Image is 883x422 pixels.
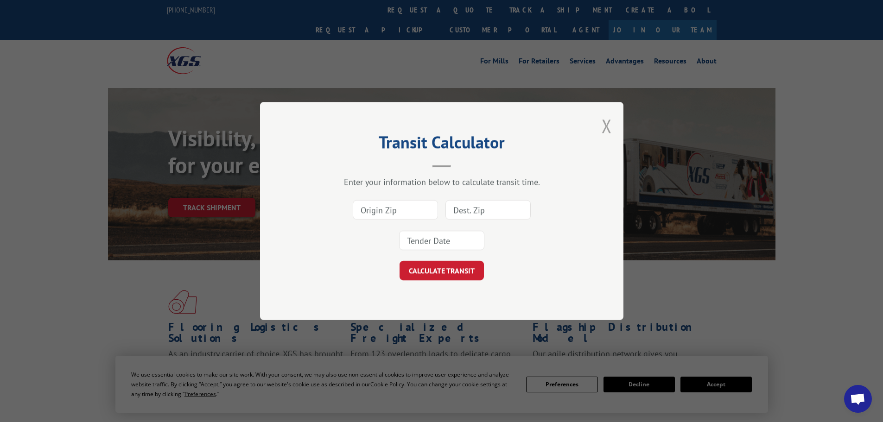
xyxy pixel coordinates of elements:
[400,261,484,280] button: CALCULATE TRANSIT
[399,231,484,250] input: Tender Date
[353,200,438,220] input: Origin Zip
[306,176,577,187] div: Enter your information below to calculate transit time.
[445,200,531,220] input: Dest. Zip
[602,113,612,138] button: Close modal
[306,136,577,153] h2: Transit Calculator
[844,385,872,413] div: Open chat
